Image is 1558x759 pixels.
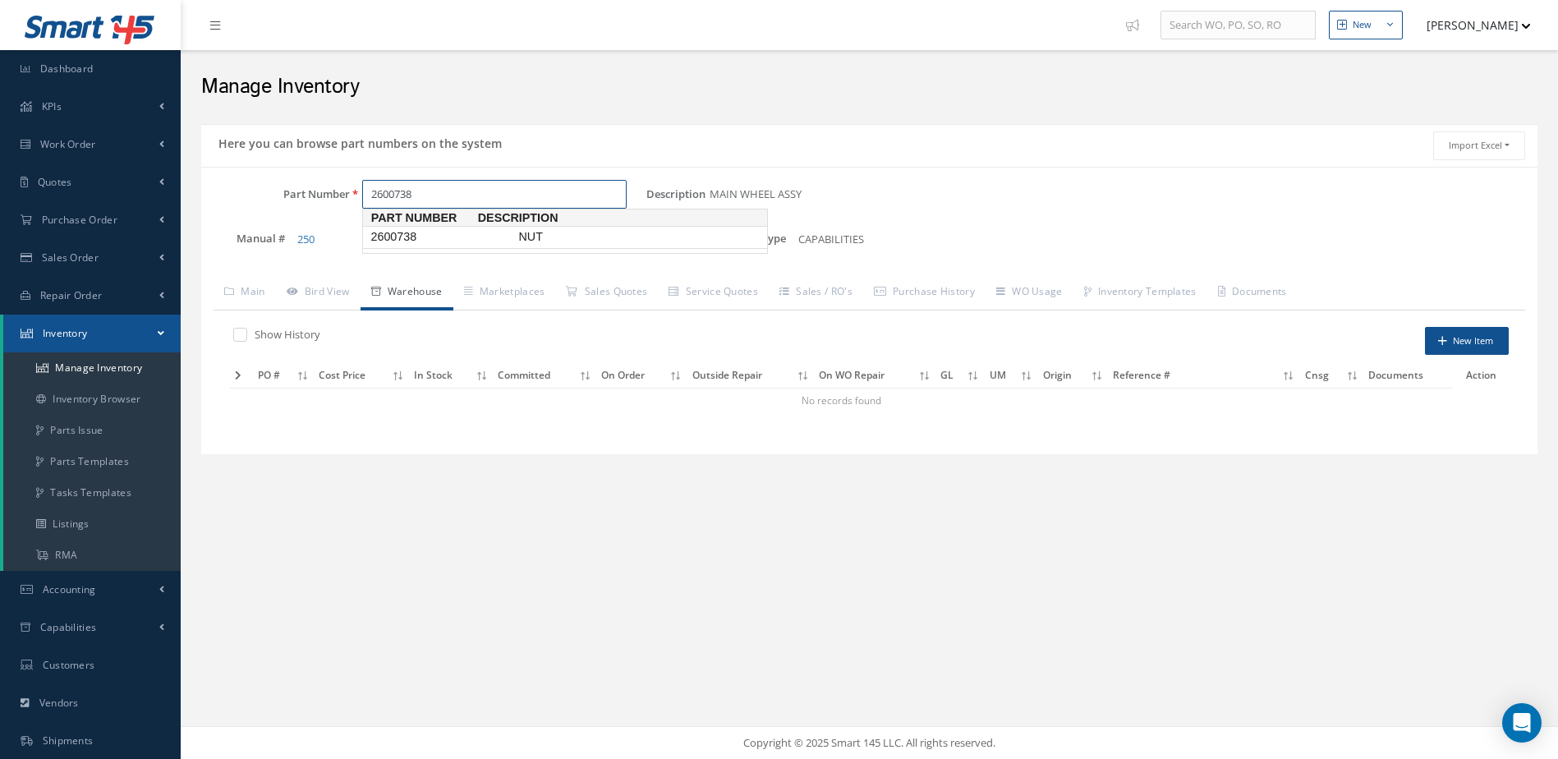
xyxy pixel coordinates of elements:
div: Show and not show all detail with stock [230,327,857,346]
h2: Manage Inventory [201,75,1537,99]
a: Listings [3,508,181,540]
th: Origin [1038,363,1109,389]
div: Copyright © 2025 Smart 145 LLC. All rights reserved. [197,735,1542,752]
a: Inventory Templates [1073,276,1207,310]
a: Main [214,276,276,310]
a: Documents [1207,276,1298,310]
th: Outside Repair [687,363,815,389]
span: Purchase Order [42,213,117,227]
span: CAPABILITIES [798,232,864,246]
span: Quotes [38,175,72,189]
label: Part Number [201,188,350,200]
button: New Item [1425,327,1509,356]
span: 2600738 [367,228,515,246]
button: [PERSON_NAME] [1411,9,1531,41]
th: GL [935,363,984,389]
button: Import Excel [1433,131,1525,160]
span: Work Order [40,137,96,151]
a: Bird View [276,276,361,310]
a: Manage Inventory [3,352,181,384]
span: Sales Order [42,251,99,264]
th: Reference # [1108,363,1300,389]
button: New [1329,11,1403,39]
a: Sales / RO's [769,276,863,310]
a: Sales Quotes [555,276,658,310]
span: MAIN WHEEL ASSY [710,180,808,209]
a: Inventory Browser [3,384,181,415]
span: Repair Order [40,288,103,302]
span: Vendors [39,696,79,710]
h5: Here you can browse part numbers on the system [214,131,502,151]
span: Dashboard [40,62,94,76]
a: WO Usage [986,276,1073,310]
td: No records found [230,389,1453,413]
label: Description [646,188,705,200]
div: New [1353,18,1372,32]
a: Inventory [3,315,181,352]
input: Search WO, PO, SO, RO [1160,11,1316,40]
th: Action [1453,363,1509,389]
span: NUT [515,228,761,246]
th: On WO Repair [814,363,935,389]
th: On Order [596,363,687,389]
label: Manual # [201,228,285,248]
a: Tasks Templates [3,477,181,508]
div: Open Intercom Messenger [1502,703,1542,743]
span: KPIs [42,99,62,113]
th: Committed [493,363,596,389]
a: Marketplaces [453,276,556,310]
th: In Stock [409,363,493,389]
label: Show History [250,327,320,342]
th: PO # [253,363,315,389]
a: Parts Templates [3,446,181,477]
a: Parts Issue [3,415,181,446]
th: Documents [1363,363,1453,389]
span: Inventory [43,326,88,340]
a: Service Quotes [658,276,769,310]
a: 250 [297,232,315,246]
span: Accounting [43,582,96,596]
a: RMA [3,540,181,571]
a: Purchase History [863,276,986,310]
span: Shipments [43,734,94,747]
span: Part Number [363,209,478,227]
span: Customers [43,658,95,672]
span: Capabilities [40,620,97,634]
th: UM [985,363,1038,389]
span: Description [478,209,724,227]
th: Cnsg [1300,363,1363,389]
th: Cost Price [314,363,409,389]
a: Warehouse [361,276,453,310]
